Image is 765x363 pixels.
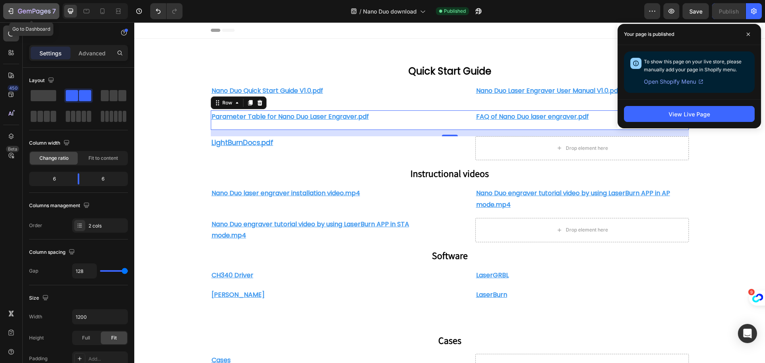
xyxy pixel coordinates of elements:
[88,155,118,162] span: Fit to content
[39,155,69,162] span: Change ratio
[77,197,275,218] a: Nano Duo engraver tutorial video by using LaserBurn APP in STA mode.mp4
[29,334,44,341] div: Height
[712,3,745,19] button: Publish
[77,268,130,277] a: [PERSON_NAME]
[342,166,536,187] a: Nano Duo engraver tutorial video by using LaserBurn APP in AP mode.mp4
[669,110,710,118] div: View Live Page
[342,90,455,99] a: FAQ of Nano Duo laser engraver.pdf
[29,75,56,86] div: Layout
[8,85,19,91] div: 450
[29,247,76,258] div: Column spacing
[88,355,126,363] div: Add...
[77,116,139,125] u: LightBurnDocs.pdf
[3,3,59,19] button: 7
[29,267,38,275] div: Gap
[342,248,375,257] a: LaserGRBL
[86,173,126,184] div: 6
[341,62,555,75] div: Rich Text Editor. Editing area: main
[29,138,71,149] div: Column width
[134,22,765,363] iframe: Design area
[644,59,741,73] span: To show this page on your live store, please manually add your page in Shopify menu.
[624,30,674,38] p: Your page is published
[77,116,139,125] a: LightBurnDocs.pdf
[77,248,119,257] a: CH340 Driver
[683,3,709,19] button: Save
[88,222,126,230] div: 2 cols
[39,28,106,38] p: Row
[624,106,755,122] button: View Live Page
[73,310,127,324] input: Auto
[86,77,100,84] div: Row
[39,49,62,57] p: Settings
[432,340,474,347] div: Drop element here
[359,7,361,16] span: /
[644,77,696,86] span: Open Shopify Menu
[77,333,96,342] a: Cases
[444,8,466,15] span: Published
[6,146,19,152] div: Beta
[689,8,702,15] span: Save
[82,334,90,341] span: Full
[111,334,117,341] span: Fit
[29,355,47,362] div: Padding
[78,49,106,57] p: Advanced
[150,3,182,19] div: Undo/Redo
[342,64,486,73] a: Nano Duo Laser Engraver User Manual V1.0.pdf
[738,324,757,343] div: Open Intercom Messenger
[77,90,235,99] a: Parameter Table for Nano Duo Laser Engraver.pdf
[52,6,56,16] p: 7
[719,7,739,16] div: Publish
[29,222,42,229] div: Order
[31,173,71,184] div: 6
[432,204,474,211] div: Drop element here
[73,264,96,278] input: Auto
[342,268,373,277] a: LaserBurn
[29,200,91,211] div: Columns management
[363,7,417,16] span: Nano Duo download
[432,123,474,129] div: Drop element here
[77,166,226,175] a: Nano Duo laser engraver installation video.mp4
[29,313,42,320] div: Width
[29,293,50,304] div: Size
